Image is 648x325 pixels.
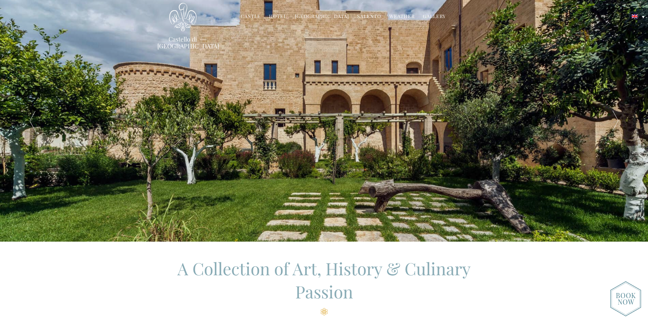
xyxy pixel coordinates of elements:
a: Salento [357,13,381,21]
a: Hotel [269,13,287,21]
a: Castle [241,13,261,21]
span: A Collection of Art, History & Culinary Passion [177,257,471,303]
a: Castello di [GEOGRAPHIC_DATA] [157,36,208,49]
a: Gallery [423,13,446,21]
a: [GEOGRAPHIC_DATA] [295,13,349,21]
img: Castello di Ugento [169,3,196,32]
a: Weather [389,13,415,21]
img: English [632,14,638,18]
img: new-booknow.png [610,281,641,316]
